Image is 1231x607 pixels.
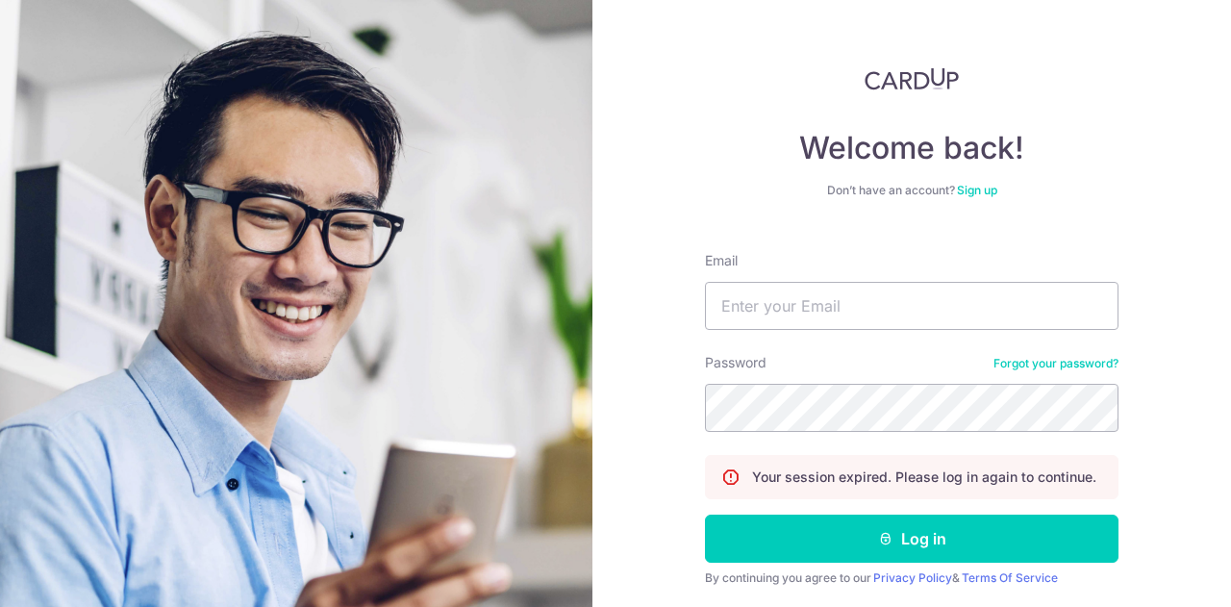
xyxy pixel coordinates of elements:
[705,515,1118,563] button: Log in
[705,251,738,270] label: Email
[752,468,1096,487] p: Your session expired. Please log in again to continue.
[705,183,1118,198] div: Don’t have an account?
[705,129,1118,167] h4: Welcome back!
[705,570,1118,586] div: By continuing you agree to our &
[865,67,959,90] img: CardUp Logo
[993,356,1118,371] a: Forgot your password?
[957,183,997,197] a: Sign up
[705,353,766,372] label: Password
[962,570,1058,585] a: Terms Of Service
[705,282,1118,330] input: Enter your Email
[873,570,952,585] a: Privacy Policy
